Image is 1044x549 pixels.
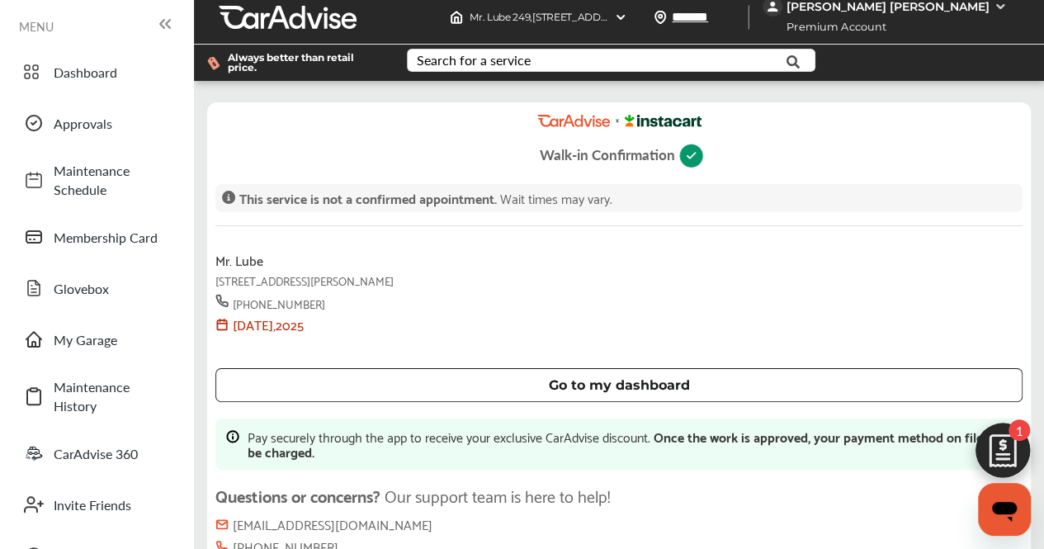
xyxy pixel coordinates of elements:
[233,313,304,335] div: [DATE] , 2025
[54,330,169,349] span: My Garage
[54,377,169,415] span: Maintenance History
[54,63,169,82] span: Dashboard
[15,369,177,424] a: Maintenance History
[15,432,177,475] a: CarAdvise 360
[19,20,54,33] span: MENU
[215,248,1023,271] p: Mr. Lube
[215,318,233,331] img: calendar-icon.4bc18463.svg
[54,279,169,298] span: Glovebox
[215,294,233,307] img: phone-icon.7594c317.svg
[54,114,169,133] span: Approvals
[15,483,177,526] a: Invite Friends
[417,54,531,67] div: Search for a service
[978,483,1031,536] iframe: Button to launch messaging window
[54,161,169,199] span: Maintenance Schedule
[537,111,702,127] img: ca-x-instacart.0bd797b0.svg
[235,379,1003,392] div: Go to my dashboard
[15,215,177,258] a: Membership Card
[248,425,1005,462] b: Once the work is approved, your payment method on file will be charged.
[228,53,380,73] span: Always better than retail price.
[15,318,177,361] a: My Garage
[54,228,169,247] span: Membership Card
[233,294,325,313] p: [PHONE_NUMBER]
[540,142,675,167] p: Walk-in Confirmation
[215,368,1023,402] button: Go to my dashboard
[15,153,177,207] a: Maintenance Schedule
[963,415,1042,495] img: edit-cartIcon.11d11f9a.svg
[470,11,836,23] span: Mr. Lube 249 , [STREET_ADDRESS][PERSON_NAME] Scarborough , ON M1P 2R5
[15,102,177,144] a: Approvals
[226,429,248,443] img: info-outlined-icon.710e8a89.svg
[239,191,612,206] div: Wait times may vary.
[215,481,380,509] b: Questions or concerns?
[614,11,627,24] img: header-down-arrow.9dd2ce7d.svg
[654,11,667,24] img: location_vector.a44bc228.svg
[215,486,1023,513] div: Our support team is here to help!
[54,444,169,463] span: CarAdvise 360
[679,144,703,168] img: HgVeMFj1o8AAAAASUVORK5CYII=
[15,50,177,93] a: Dashboard
[54,495,169,514] span: Invite Friends
[207,56,220,70] img: dollor_label_vector.a70140d1.svg
[239,187,500,209] b: This service is not a confirmed appointment.
[215,271,1023,290] p: [STREET_ADDRESS][PERSON_NAME]
[748,5,749,30] img: header-divider.bc55588e.svg
[450,11,463,24] img: header-home-logo.8d720a4f.svg
[215,518,233,531] img: support-icon.a31c5dc1.svg
[764,18,899,35] span: Premium Account
[1009,419,1030,441] span: 1
[15,267,177,310] a: Glovebox
[248,429,1012,459] div: Pay securely through the app to receive your exclusive CarAdvise discount.
[233,513,432,535] p: [EMAIL_ADDRESS][DOMAIN_NAME]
